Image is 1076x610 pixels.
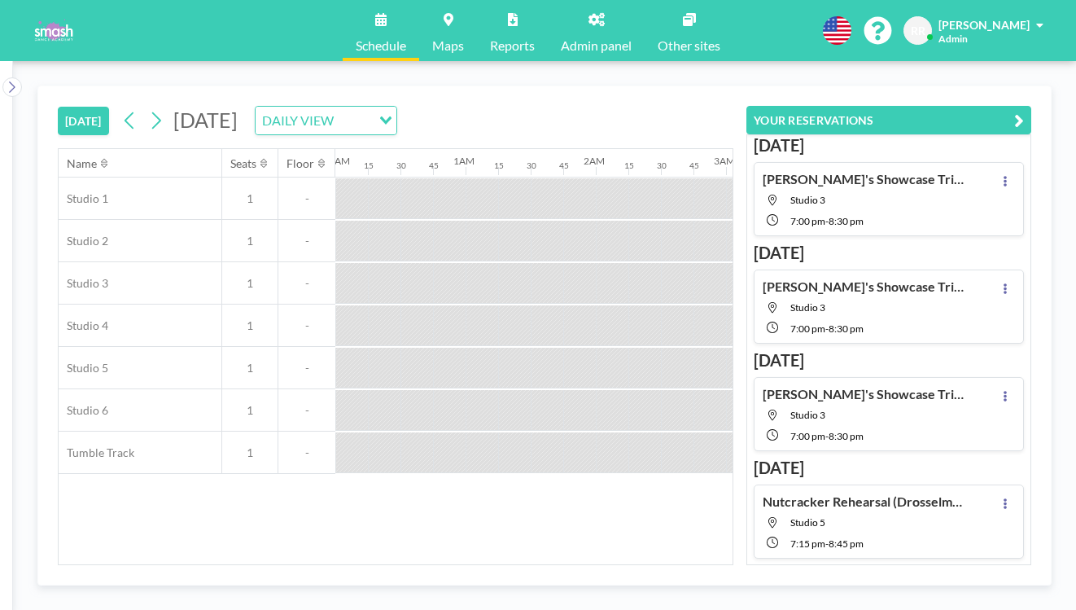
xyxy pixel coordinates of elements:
span: Studio 5 [59,361,108,375]
div: 15 [494,160,504,171]
span: 8:45 PM [829,538,864,550]
span: Tumble Track [59,445,134,460]
span: Schedule [356,39,406,52]
h4: [PERSON_NAME]'s Showcase Trio Rehearsal [763,386,966,402]
span: 7:15 PM [790,538,825,550]
input: Search for option [339,110,370,131]
div: Search for option [256,107,396,134]
span: 8:30 PM [829,323,864,335]
span: 8:30 PM [829,430,864,442]
span: Studio 5 [790,516,825,529]
div: 12AM [323,155,350,167]
span: [PERSON_NAME] [938,18,1030,32]
h3: [DATE] [754,458,1024,478]
h3: [DATE] [754,243,1024,263]
span: Studio 3 [790,409,825,421]
span: 1 [222,234,278,248]
button: [DATE] [58,107,109,135]
div: 45 [559,160,569,171]
span: Admin [938,33,968,45]
span: 1 [222,318,278,333]
span: - [278,445,335,460]
div: 30 [396,160,406,171]
span: - [825,538,829,550]
span: 1 [222,191,278,206]
h4: [PERSON_NAME]'s Showcase Trio Rehearsal [763,279,966,295]
span: Studio 4 [59,318,108,333]
span: [DATE] [173,108,238,132]
span: 7:00 PM [790,323,825,335]
span: Studio 3 [790,301,825,314]
span: 7:00 PM [790,215,825,227]
span: - [825,323,829,335]
div: 1AM [453,155,475,167]
div: Floor [286,156,314,171]
span: Studio 6 [59,403,108,418]
span: DAILY VIEW [259,110,337,131]
span: Studio 3 [59,276,108,291]
span: - [278,403,335,418]
span: 8:30 PM [829,215,864,227]
span: Reports [490,39,535,52]
button: YOUR RESERVATIONS [746,106,1031,134]
span: - [825,215,829,227]
span: - [278,361,335,375]
div: Seats [230,156,256,171]
div: 2AM [584,155,605,167]
span: Other sites [658,39,720,52]
span: Maps [432,39,464,52]
span: - [278,276,335,291]
h3: [DATE] [754,135,1024,156]
span: Admin panel [561,39,632,52]
div: 30 [657,160,667,171]
div: 45 [689,160,699,171]
span: RR [911,24,925,38]
span: 1 [222,403,278,418]
div: 30 [527,160,536,171]
div: 15 [364,160,374,171]
span: 1 [222,276,278,291]
div: Name [67,156,97,171]
span: - [278,318,335,333]
span: 7:00 PM [790,430,825,442]
h4: Nutcracker Rehearsal (Drosselmeyer with [PERSON_NAME]) [763,494,966,510]
span: Studio 1 [59,191,108,206]
span: 1 [222,445,278,460]
div: 45 [429,160,439,171]
h3: [DATE] [754,350,1024,371]
img: organization-logo [26,15,81,47]
h4: [PERSON_NAME]'s Showcase Trio Rehearsal [763,171,966,187]
div: 3AM [714,155,735,167]
span: - [825,430,829,442]
span: Studio 2 [59,234,108,248]
div: 15 [624,160,634,171]
span: 1 [222,361,278,375]
span: Studio 3 [790,194,825,206]
span: - [278,191,335,206]
span: - [278,234,335,248]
